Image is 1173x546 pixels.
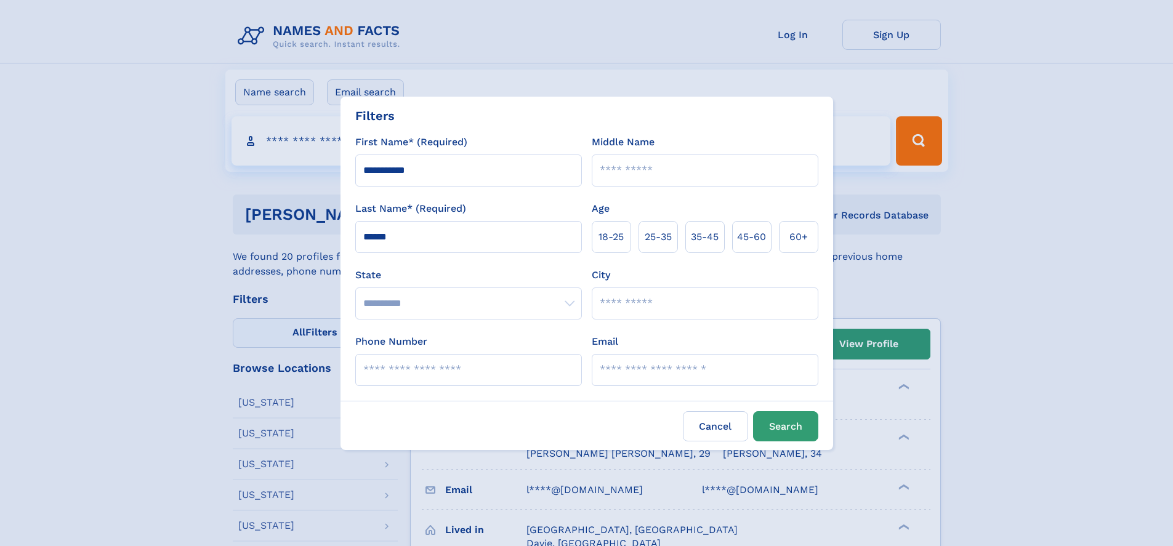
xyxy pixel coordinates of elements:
label: Cancel [683,411,748,441]
label: Age [592,201,610,216]
label: Phone Number [355,334,427,349]
span: 18‑25 [599,230,624,244]
span: 25‑35 [645,230,672,244]
label: Last Name* (Required) [355,201,466,216]
div: Filters [355,106,395,125]
button: Search [753,411,818,441]
span: 45‑60 [737,230,766,244]
label: Middle Name [592,135,655,150]
label: State [355,268,582,283]
label: First Name* (Required) [355,135,467,150]
label: Email [592,334,618,349]
label: City [592,268,610,283]
span: 35‑45 [691,230,719,244]
span: 60+ [789,230,808,244]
